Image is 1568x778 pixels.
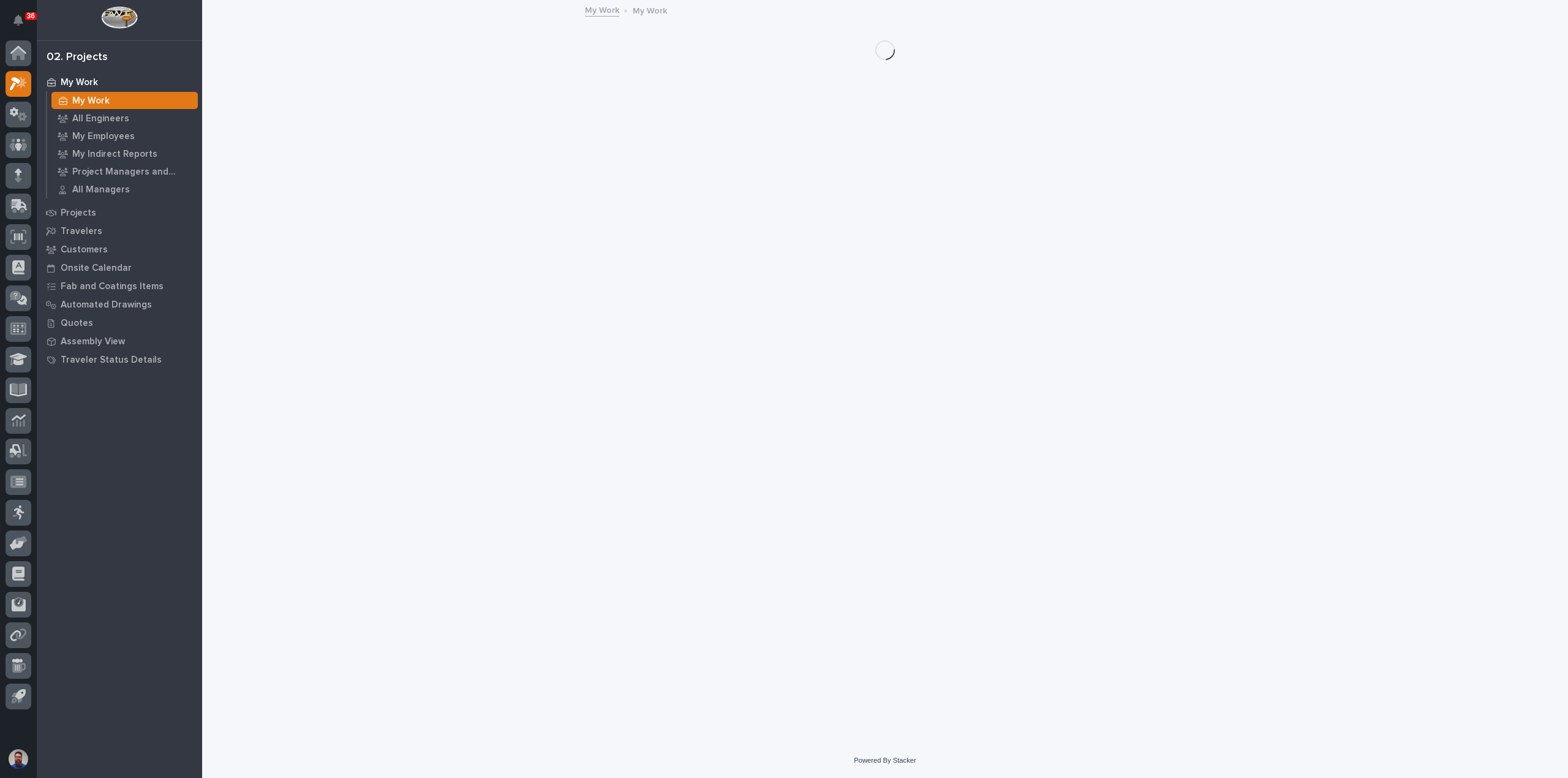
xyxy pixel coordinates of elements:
a: Quotes [37,314,202,332]
a: All Engineers [47,110,202,127]
p: Quotes [61,318,93,329]
p: All Managers [72,184,130,195]
a: Customers [37,240,202,259]
p: Travelers [61,226,102,237]
a: My Employees [47,127,202,145]
a: Travelers [37,222,202,240]
div: Notifications36 [15,15,31,34]
a: Project Managers and Engineers [47,163,202,180]
button: users-avatar [6,746,31,772]
p: Project Managers and Engineers [72,167,193,178]
p: My Employees [72,131,135,142]
p: Fab and Coatings Items [61,281,164,292]
a: Automated Drawings [37,295,202,314]
a: My Indirect Reports [47,145,202,162]
a: My Work [37,73,202,91]
img: Workspace Logo [101,6,137,29]
a: Assembly View [37,332,202,350]
a: Powered By Stacker [854,757,916,764]
a: All Managers [47,181,202,198]
a: Fab and Coatings Items [37,277,202,295]
a: My Work [47,92,202,109]
p: Automated Drawings [61,300,152,311]
div: 02. Projects [47,51,108,64]
p: Assembly View [61,336,125,347]
a: Traveler Status Details [37,350,202,369]
p: My Indirect Reports [72,149,157,160]
a: Onsite Calendar [37,259,202,277]
p: 36 [27,12,35,20]
p: All Engineers [72,113,129,124]
p: My Work [633,3,667,17]
p: My Work [72,96,110,107]
p: Traveler Status Details [61,355,162,366]
a: My Work [585,2,619,17]
p: My Work [61,77,98,88]
button: Notifications [6,7,31,33]
a: Projects [37,203,202,222]
p: Onsite Calendar [61,263,132,274]
p: Customers [61,244,108,255]
p: Projects [61,208,96,219]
